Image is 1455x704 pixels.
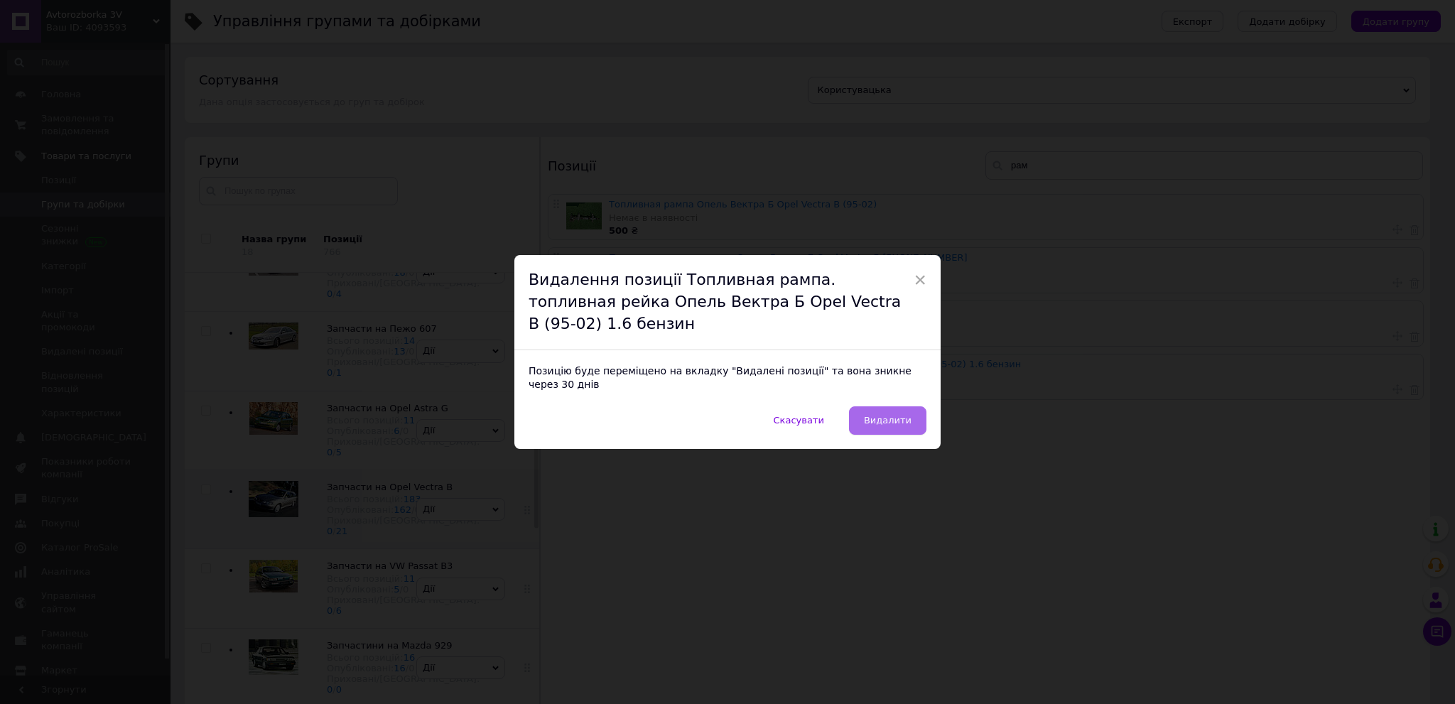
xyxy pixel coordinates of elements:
button: Скасувати [759,406,839,435]
span: × [914,268,926,292]
span: Видалення позиції Топливная рампа. топливная рейка Опель Вектра Б Opel Vectra B (95-02) 1.6 бензин [529,271,901,332]
span: Скасувати [774,415,824,426]
span: Видалити [864,415,912,426]
div: Позицію буде переміщено на вкладку "Видалені позиції" та вона зникне через 30 днів [514,350,941,406]
button: Видалити [849,406,926,435]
